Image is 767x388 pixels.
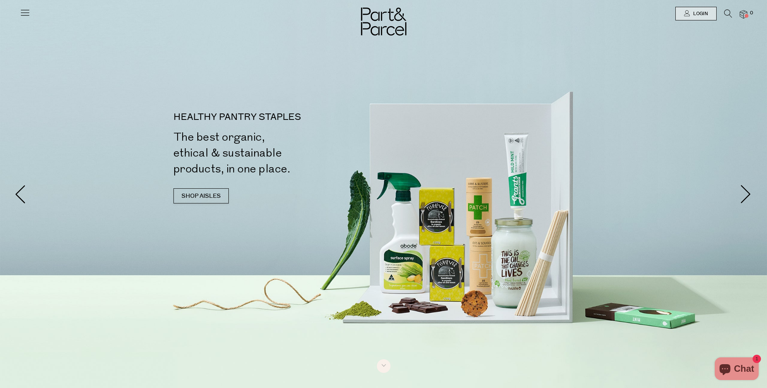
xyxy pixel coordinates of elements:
[675,7,717,20] a: Login
[740,10,747,18] a: 0
[173,113,387,122] p: HEALTHY PANTRY STAPLES
[691,11,708,17] span: Login
[712,357,761,382] inbox-online-store-chat: Shopify online store chat
[361,8,406,36] img: Part&Parcel
[173,188,229,203] a: SHOP AISLES
[173,129,387,177] h2: The best organic, ethical & sustainable products, in one place.
[748,10,755,17] span: 0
